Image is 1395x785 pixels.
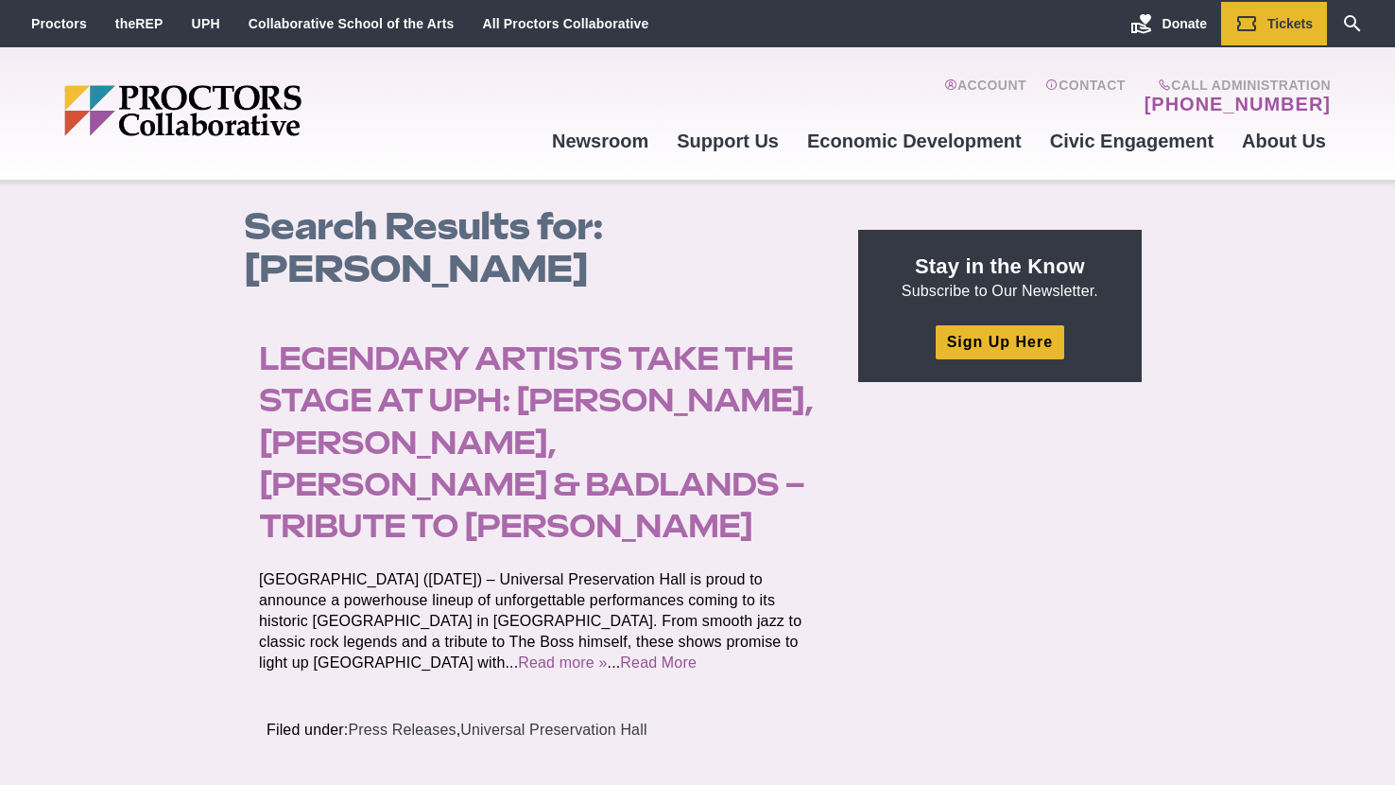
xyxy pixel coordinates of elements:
a: UPH [192,16,220,31]
span: Donate [1162,16,1207,31]
a: Newsroom [538,115,663,166]
a: Sign Up Here [936,325,1064,358]
strong: Stay in the Know [915,254,1085,278]
a: Read more » [518,654,607,671]
a: Civic Engagement [1036,115,1228,166]
a: All Proctors Collaborative [482,16,648,31]
p: Subscribe to Our Newsletter. [881,253,1119,302]
a: About Us [1228,115,1340,166]
a: theREP [115,16,164,31]
a: Read More [620,654,697,671]
a: [PHONE_NUMBER] [1145,93,1331,115]
a: Search [1327,2,1378,45]
a: Legendary Artists Take the Stage at UPH: [PERSON_NAME], [PERSON_NAME], [PERSON_NAME] & Badlands –... [259,340,813,545]
a: Account [944,78,1026,115]
a: Collaborative School of the Arts [249,16,455,31]
a: Proctors [31,16,87,31]
span: Tickets [1267,16,1313,31]
img: Proctors logo [64,85,447,136]
a: Tickets [1221,2,1327,45]
span: Call Administration [1139,78,1331,93]
a: Donate [1116,2,1221,45]
a: Universal Preservation Hall [460,722,646,738]
a: Press Releases [348,722,456,738]
h1: [PERSON_NAME] [244,205,837,290]
span: Search Results for: [244,203,603,249]
footer: Filed under: , [244,697,837,763]
a: Economic Development [793,115,1036,166]
a: Contact [1045,78,1126,115]
p: [GEOGRAPHIC_DATA] ([DATE]) – Universal Preservation Hall is proud to announce a powerhouse lineup... [259,569,815,673]
iframe: Advertisement [858,405,1142,641]
a: Support Us [663,115,793,166]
